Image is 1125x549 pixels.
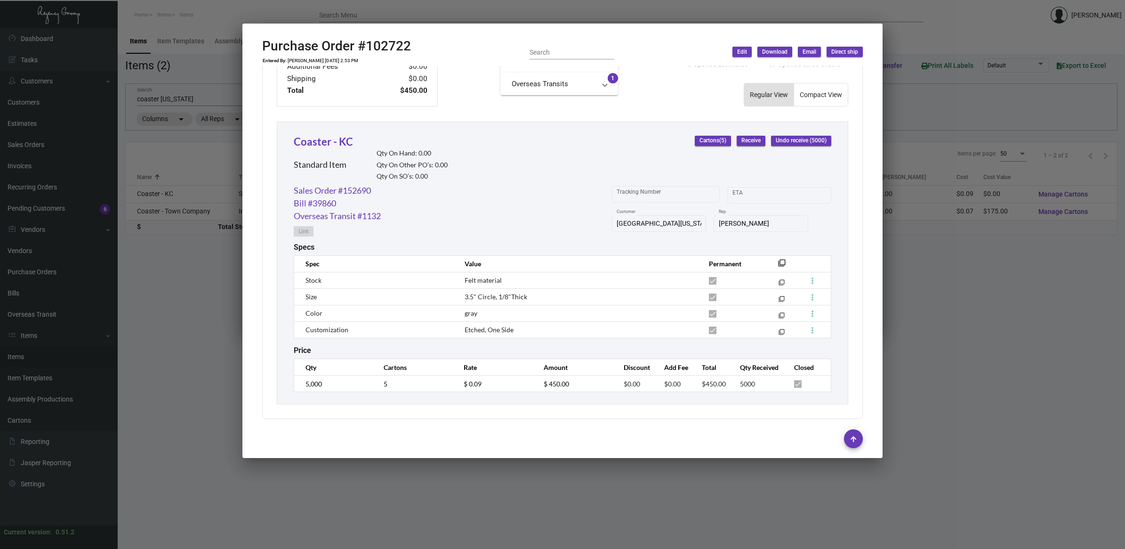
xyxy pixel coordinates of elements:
[779,314,785,320] mat-icon: filter_none
[465,276,502,284] span: Felt material
[305,309,322,317] span: Color
[778,262,786,270] mat-icon: filter_none
[664,380,681,388] span: $0.00
[798,47,821,57] button: Email
[731,359,785,376] th: Qty Received
[294,135,353,148] a: Coaster - KC
[465,326,514,334] span: Etched, One Side
[305,326,348,334] span: Customization
[294,346,311,355] h2: Price
[378,73,428,85] td: $0.00
[287,58,359,64] td: [PERSON_NAME] [DATE] 2:53 PM
[455,255,699,272] th: Value
[827,47,863,57] button: Direct ship
[785,359,831,376] th: Closed
[744,83,794,106] button: Regular View
[294,197,336,210] a: Bill #39860
[305,276,321,284] span: Stock
[803,48,816,56] span: Email
[294,359,374,376] th: Qty
[454,359,534,376] th: Rate
[770,191,815,199] input: End date
[699,255,764,272] th: Permanent
[779,331,785,337] mat-icon: filter_none
[737,136,765,146] button: Receive
[732,191,762,199] input: Start date
[378,85,428,97] td: $450.00
[695,136,731,146] button: Cartons(5)
[294,243,314,252] h2: Specs
[769,60,841,68] span: 67 Opened Sales Orders
[465,293,527,301] span: 3.5" Circle, 1/8"Thick
[500,73,618,95] mat-expansion-panel-header: Overseas Transits
[294,226,313,237] button: Link
[655,359,692,376] th: Add Fee
[294,210,381,222] a: Overseas Transit #1132
[702,380,726,388] span: $450.00
[294,184,371,197] a: Sales Order #152690
[294,160,346,170] h2: Standard Item
[377,161,448,169] h2: Qty On Other PO’s: 0.00
[624,380,640,388] span: $0.00
[779,298,785,304] mat-icon: filter_none
[732,47,752,57] button: Edit
[287,61,378,73] td: Additional Fees
[831,48,858,56] span: Direct ship
[692,359,730,376] th: Total
[757,47,792,57] button: Download
[512,79,595,90] mat-panel-title: Overseas Transits
[740,380,755,388] span: 5000
[534,359,614,376] th: Amount
[776,137,827,145] span: Undo receive (5000)
[771,136,831,146] button: Undo receive (5000)
[741,137,761,145] span: Receive
[377,149,448,157] h2: Qty On Hand: 0.00
[719,138,726,144] span: (5)
[779,281,785,287] mat-icon: filter_none
[56,527,74,537] div: 0.51.2
[298,228,309,236] span: Link
[374,359,454,376] th: Cartons
[614,359,655,376] th: Discount
[699,137,726,145] span: Cartons
[465,309,477,317] span: gray
[287,73,378,85] td: Shipping
[287,85,378,97] td: Total
[688,60,748,68] span: 6 Opened Estimates
[294,255,455,272] th: Spec
[762,48,787,56] span: Download
[305,293,317,301] span: Size
[4,527,52,537] div: Current version:
[794,83,848,106] button: Compact View
[377,172,448,180] h2: Qty On SO’s: 0.00
[262,58,287,64] td: Entered By:
[737,48,747,56] span: Edit
[378,61,428,73] td: $0.00
[262,38,411,54] h2: Purchase Order #102722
